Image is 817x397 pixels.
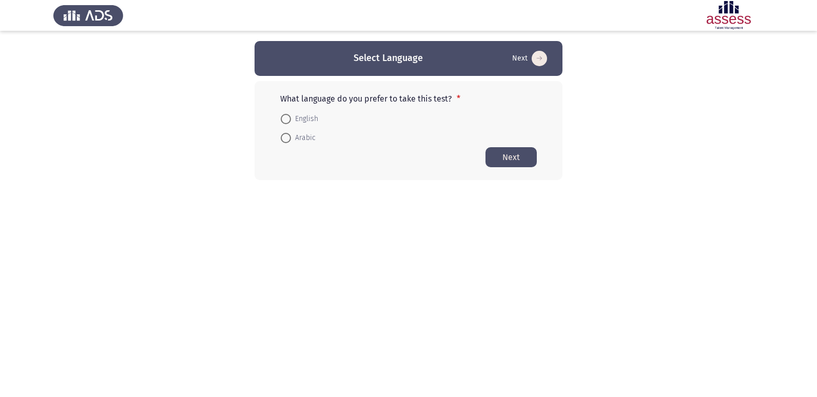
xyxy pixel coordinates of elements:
[291,113,318,125] span: English
[280,94,537,104] p: What language do you prefer to take this test?
[485,147,537,167] button: Start assessment
[354,52,423,65] h3: Select Language
[53,1,123,30] img: Assess Talent Management logo
[291,132,316,144] span: Arabic
[694,1,764,30] img: Assessment logo of OCM R1 ASSESS
[509,50,550,67] button: Start assessment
